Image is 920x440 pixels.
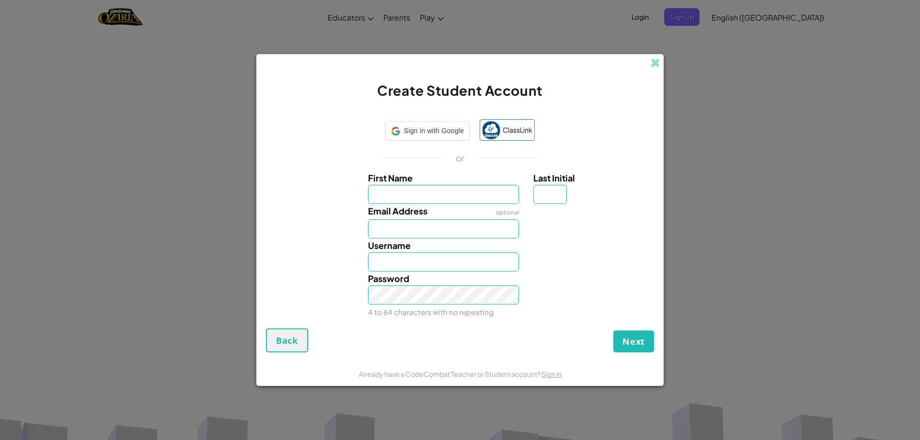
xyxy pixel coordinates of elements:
span: Username [368,240,411,251]
small: 4 to 64 characters with no repeating [368,307,494,316]
a: Sign in [541,370,562,378]
span: Email Address [368,205,427,216]
span: Next [622,336,645,347]
span: Back [276,335,298,346]
button: Back [266,328,308,352]
span: Create Student Account [377,82,542,99]
span: ClassLink [503,123,532,137]
button: Next [613,330,654,352]
span: optional [495,209,519,216]
span: Last Initial [533,172,575,183]
span: Already have a CodeCombat Teacher or Student account? [359,370,541,378]
img: classlink-logo-small.png [482,121,500,139]
div: Sign in with Google [385,122,470,141]
span: Password [368,273,409,284]
span: First Name [368,172,413,183]
span: Sign in with Google [404,124,464,138]
p: or [456,152,465,164]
